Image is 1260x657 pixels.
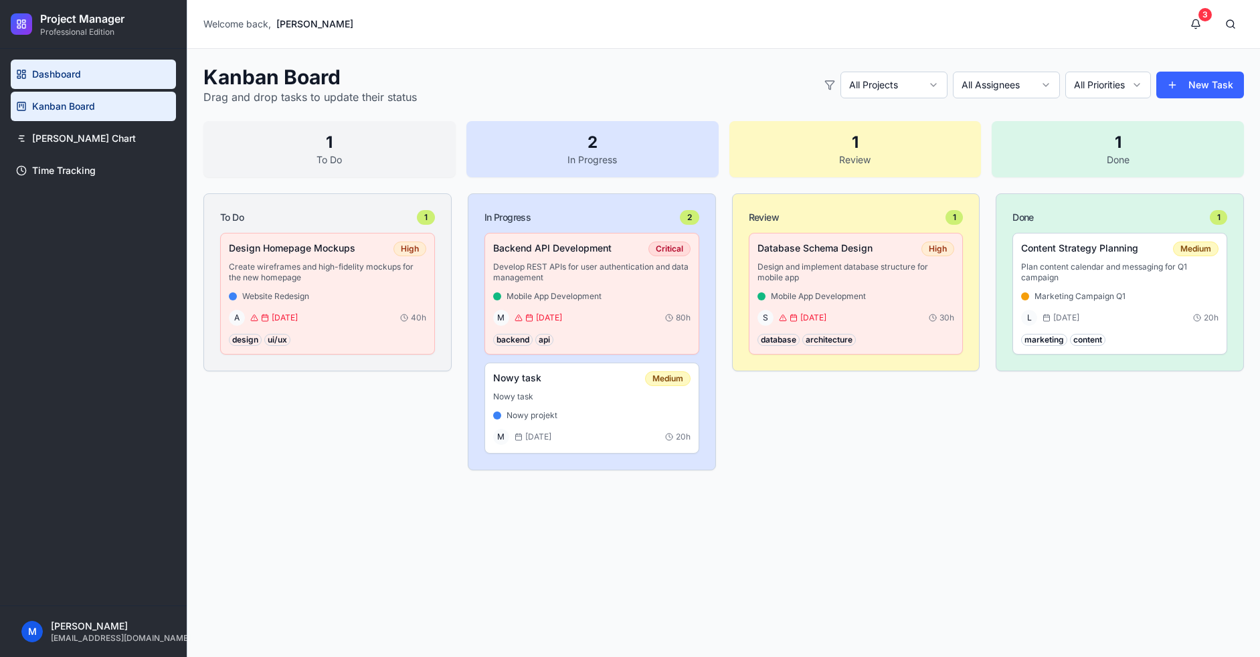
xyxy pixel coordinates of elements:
div: database [757,334,800,346]
span: [DATE] [536,312,562,323]
h4: Backend API Development [493,242,612,255]
div: Done [1002,153,1233,167]
p: [PERSON_NAME] [51,620,165,633]
span: 20 h [676,432,691,442]
span: [PERSON_NAME] Chart [32,132,136,145]
div: api [535,334,553,346]
div: backend [493,334,533,346]
span: Time Tracking [32,164,96,177]
span: 80 h [676,312,691,323]
span: [DATE] [800,312,826,323]
p: Design and implement database structure for mobile app [757,262,955,283]
span: [DATE] [1053,312,1079,323]
p: Nowy task [493,391,691,402]
span: Nowy projekt [507,410,557,421]
div: ui/ux [264,334,290,346]
div: 1 [1002,132,1233,153]
div: 1 [417,210,434,225]
span: To Do [220,211,244,224]
span: In Progress [484,211,531,224]
span: [DATE] [272,312,298,323]
span: [DATE] [525,432,551,442]
span: Welcome back, [203,17,271,31]
h1: Kanban Board [203,65,417,89]
div: 1 [1210,210,1227,225]
div: 3 [1198,8,1212,21]
button: M[PERSON_NAME][EMAIL_ADDRESS][DOMAIN_NAME] [11,617,176,646]
span: Kanban Board [32,100,95,113]
span: Dashboard [32,68,81,81]
div: In Progress [477,153,708,167]
p: Drag and drop tasks to update their status [203,89,417,105]
div: 2 [680,210,699,225]
span: Marketing Campaign Q1 [1034,291,1126,302]
h2: Project Manager [40,11,124,27]
span: 30 h [939,312,954,323]
div: High [921,242,954,256]
span: M [493,429,509,445]
div: marketing [1021,334,1067,346]
div: 1 [740,132,971,153]
span: 40 h [411,312,426,323]
span: 20 h [1204,312,1219,323]
span: A [229,310,245,326]
div: Review [740,153,971,167]
h4: Design Homepage Mockups [229,242,355,255]
span: Website Redesign [242,291,309,302]
p: Plan content calendar and messaging for Q1 campaign [1021,262,1219,283]
a: Time Tracking [11,156,176,185]
h4: Nowy task [493,371,541,385]
a: Kanban Board [11,92,176,121]
h4: Content Strategy Planning [1021,242,1138,255]
p: Create wireframes and high-fidelity mockups for the new homepage [229,262,426,283]
span: Mobile App Development [507,291,602,302]
div: High [393,242,426,256]
button: New Task [1156,72,1244,98]
span: Done [1012,211,1034,224]
p: [EMAIL_ADDRESS][DOMAIN_NAME] [51,633,165,644]
span: M [21,621,43,642]
div: design [229,334,262,346]
div: 1 [946,210,963,225]
a: Dashboard [11,60,176,89]
div: Medium [1173,242,1219,256]
button: 3 [1182,11,1209,37]
div: 2 [477,132,708,153]
h4: Database Schema Design [757,242,873,255]
p: Professional Edition [40,27,124,37]
span: Review [749,211,779,224]
p: Develop REST APIs for user authentication and data management [493,262,691,283]
span: M [493,310,509,326]
a: [PERSON_NAME] Chart [11,124,176,153]
span: S [757,310,774,326]
span: [PERSON_NAME] [276,17,353,31]
span: L [1021,310,1037,326]
div: architecture [802,334,856,346]
div: content [1070,334,1105,346]
span: Mobile App Development [771,291,866,302]
div: Critical [648,242,691,256]
div: To Do [214,153,445,167]
div: 1 [214,132,445,153]
div: Medium [645,371,691,386]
